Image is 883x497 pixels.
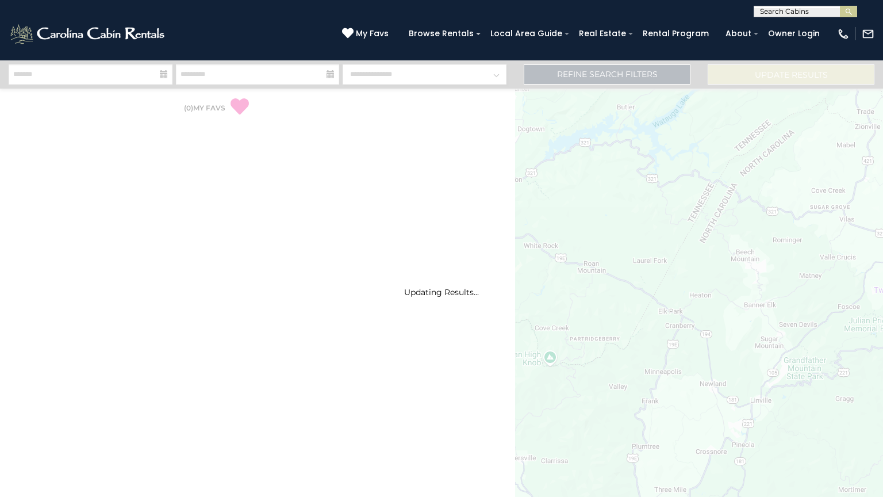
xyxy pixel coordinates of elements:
img: mail-regular-white.png [862,28,874,40]
a: Local Area Guide [485,25,568,43]
img: phone-regular-white.png [837,28,850,40]
a: Real Estate [573,25,632,43]
img: White-1-2.png [9,22,168,45]
span: My Favs [356,28,389,40]
a: Owner Login [762,25,826,43]
a: Browse Rentals [403,25,479,43]
a: About [720,25,757,43]
a: My Favs [342,28,391,40]
a: Rental Program [637,25,715,43]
